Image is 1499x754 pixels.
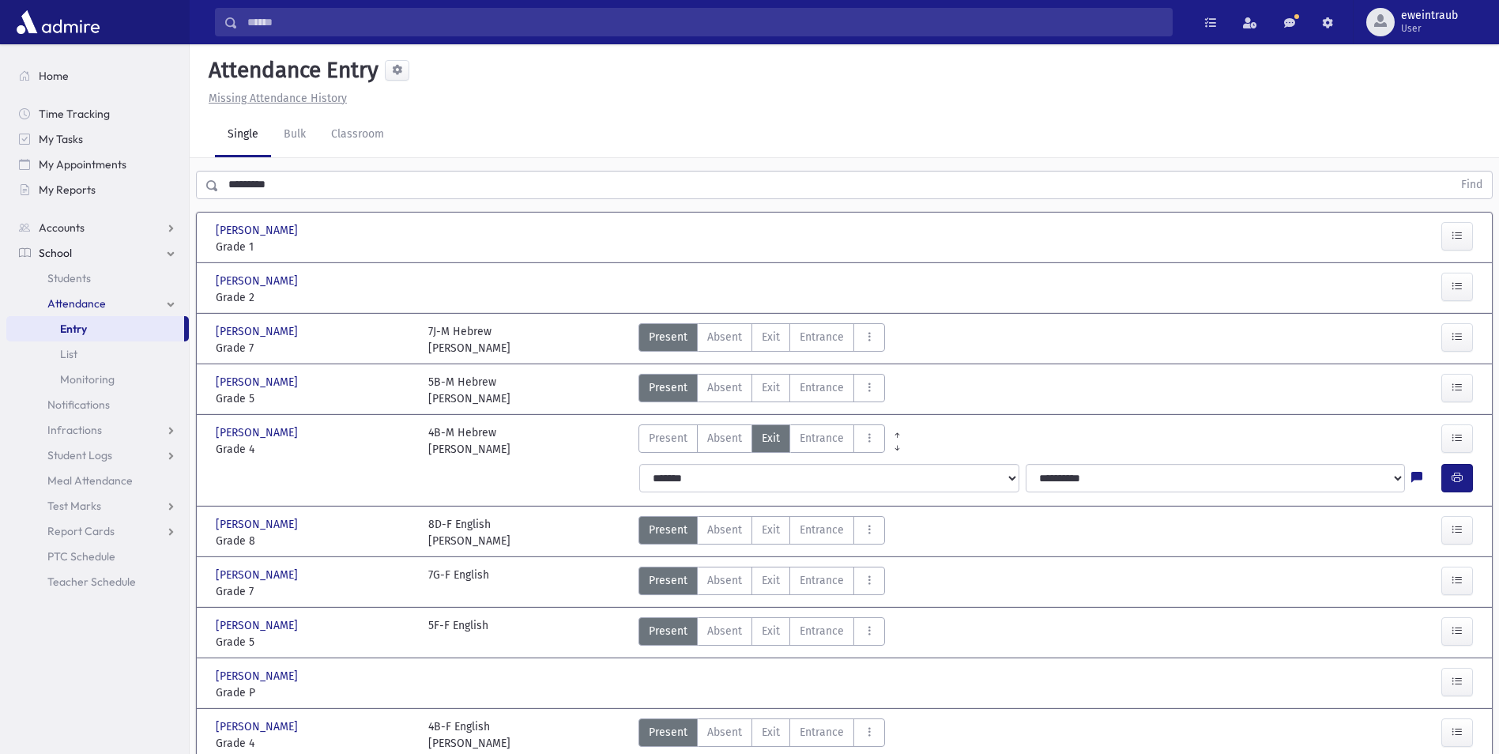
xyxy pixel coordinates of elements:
span: Entrance [800,379,844,396]
span: eweintraub [1401,9,1458,22]
span: Report Cards [47,524,115,538]
span: Exit [762,379,780,396]
a: Attendance [6,291,189,316]
span: [PERSON_NAME] [216,668,301,684]
span: Entrance [800,522,844,538]
a: Student Logs [6,443,189,468]
u: Missing Attendance History [209,92,347,105]
span: Monitoring [60,372,115,386]
span: [PERSON_NAME] [216,567,301,583]
a: School [6,240,189,266]
span: Grade 4 [216,441,412,458]
span: Meal Attendance [47,473,133,488]
span: Grade 7 [216,583,412,600]
a: Time Tracking [6,101,189,126]
a: Notifications [6,392,189,417]
span: My Tasks [39,132,83,146]
a: Teacher Schedule [6,569,189,594]
span: Exit [762,522,780,538]
button: Find [1452,172,1492,198]
a: Infractions [6,417,189,443]
span: Absent [707,572,742,589]
h5: Attendance Entry [202,57,379,84]
span: Absent [707,379,742,396]
span: Infractions [47,423,102,437]
div: AttTypes [638,424,885,458]
span: Time Tracking [39,107,110,121]
span: Present [649,379,687,396]
span: Absent [707,623,742,639]
span: Present [649,724,687,741]
span: Exit [762,724,780,741]
a: Single [215,113,271,157]
a: Missing Attendance History [202,92,347,105]
a: Home [6,63,189,89]
span: [PERSON_NAME] [216,424,301,441]
span: Exit [762,430,780,447]
span: [PERSON_NAME] [216,374,301,390]
span: Students [47,271,91,285]
div: 4B-F English [PERSON_NAME] [428,718,510,752]
a: Entry [6,316,184,341]
a: Monitoring [6,367,189,392]
span: Grade 4 [216,735,412,752]
span: Absent [707,724,742,741]
span: Entrance [800,572,844,589]
span: Absent [707,329,742,345]
span: [PERSON_NAME] [216,617,301,634]
span: Teacher Schedule [47,575,136,589]
span: Grade 2 [216,289,412,306]
img: AdmirePro [13,6,104,38]
span: Present [649,623,687,639]
div: AttTypes [638,567,885,600]
span: Attendance [47,296,106,311]
div: AttTypes [638,516,885,549]
span: List [60,347,77,361]
span: Student Logs [47,448,112,462]
span: Exit [762,572,780,589]
a: Accounts [6,215,189,240]
div: 7G-F English [428,567,489,600]
span: Entry [60,322,87,336]
span: Home [39,69,69,83]
a: My Reports [6,177,189,202]
span: Exit [762,623,780,639]
span: My Appointments [39,157,126,172]
div: AttTypes [638,323,885,356]
a: My Tasks [6,126,189,152]
div: 7J-M Hebrew [PERSON_NAME] [428,323,510,356]
span: [PERSON_NAME] [216,323,301,340]
span: Accounts [39,221,85,235]
div: AttTypes [638,718,885,752]
span: My Reports [39,183,96,197]
span: Entrance [800,623,844,639]
span: Grade 7 [216,340,412,356]
span: Notifications [47,398,110,412]
a: Test Marks [6,493,189,518]
span: Present [649,522,687,538]
span: [PERSON_NAME] [216,273,301,289]
a: Bulk [271,113,318,157]
span: Absent [707,430,742,447]
div: 4B-M Hebrew [PERSON_NAME] [428,424,510,458]
span: School [39,246,72,260]
span: Present [649,572,687,589]
a: Classroom [318,113,397,157]
a: PTC Schedule [6,544,189,569]
div: AttTypes [638,374,885,407]
span: Present [649,430,687,447]
span: Entrance [800,430,844,447]
span: Test Marks [47,499,101,513]
a: Report Cards [6,518,189,544]
div: 5B-M Hebrew [PERSON_NAME] [428,374,510,407]
a: Students [6,266,189,291]
div: 5F-F English [428,617,488,650]
span: Absent [707,522,742,538]
a: Meal Attendance [6,468,189,493]
input: Search [238,8,1172,36]
span: Entrance [800,329,844,345]
span: Exit [762,329,780,345]
span: Present [649,329,687,345]
a: List [6,341,189,367]
span: Grade 1 [216,239,412,255]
